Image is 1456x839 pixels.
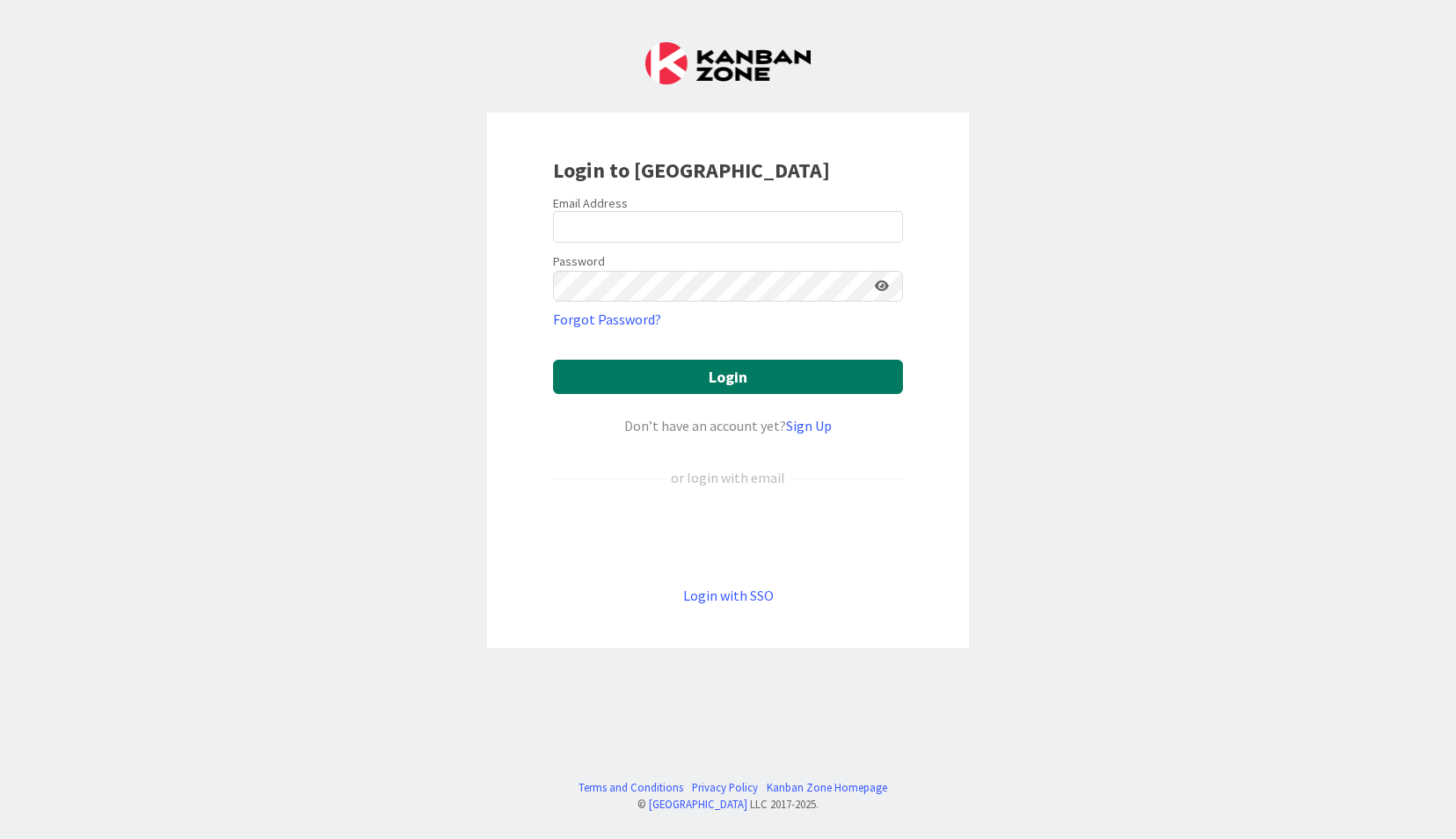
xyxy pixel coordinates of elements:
div: or login with email [666,467,790,488]
a: Login with SSO [683,587,774,604]
button: Login [553,360,903,394]
a: Forgot Password? [553,309,661,330]
b: Login to [GEOGRAPHIC_DATA] [553,157,830,184]
img: Kanban Zone [645,42,811,84]
a: Kanban Zone Homepage [767,779,887,796]
label: Email Address [553,195,628,211]
iframe: Sign in with Google Button [544,517,912,556]
div: © LLC 2017- 2025 . [570,796,887,813]
a: [GEOGRAPHIC_DATA] [649,797,747,811]
a: Terms and Conditions [579,779,683,796]
a: Privacy Policy [692,779,758,796]
div: Don’t have an account yet? [553,415,903,436]
label: Password [553,252,605,271]
a: Sign Up [786,417,832,434]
